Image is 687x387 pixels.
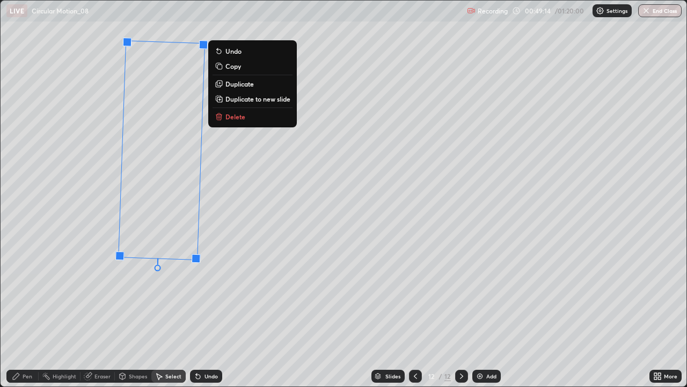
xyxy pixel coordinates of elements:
[225,47,242,55] p: Undo
[225,62,241,70] p: Copy
[225,95,290,103] p: Duplicate to new slide
[385,374,400,379] div: Slides
[596,6,604,15] img: class-settings-icons
[467,6,476,15] img: recording.375f2c34.svg
[53,374,76,379] div: Highlight
[23,374,32,379] div: Pen
[94,374,111,379] div: Eraser
[213,45,293,58] button: Undo
[225,112,245,121] p: Delete
[439,373,442,379] div: /
[426,373,437,379] div: 12
[213,77,293,90] button: Duplicate
[638,4,682,17] button: End Class
[476,372,484,381] img: add-slide-button
[478,7,508,15] p: Recording
[486,374,496,379] div: Add
[129,374,147,379] div: Shapes
[225,80,254,88] p: Duplicate
[204,374,218,379] div: Undo
[213,110,293,123] button: Delete
[213,92,293,105] button: Duplicate to new slide
[642,6,651,15] img: end-class-cross
[444,371,451,381] div: 12
[32,6,89,15] p: Circular Motion_08
[10,6,24,15] p: LIVE
[165,374,181,379] div: Select
[664,374,677,379] div: More
[213,60,293,73] button: Copy
[606,8,627,13] p: Settings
